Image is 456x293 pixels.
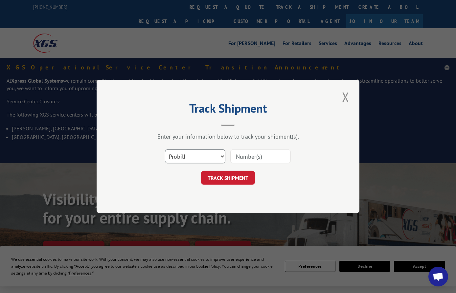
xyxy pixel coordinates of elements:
button: Close modal [340,88,351,106]
h2: Track Shipment [129,104,327,116]
button: TRACK SHIPMENT [201,171,255,185]
input: Number(s) [230,150,291,164]
div: Enter your information below to track your shipment(s). [129,133,327,141]
a: Open chat [428,267,448,286]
